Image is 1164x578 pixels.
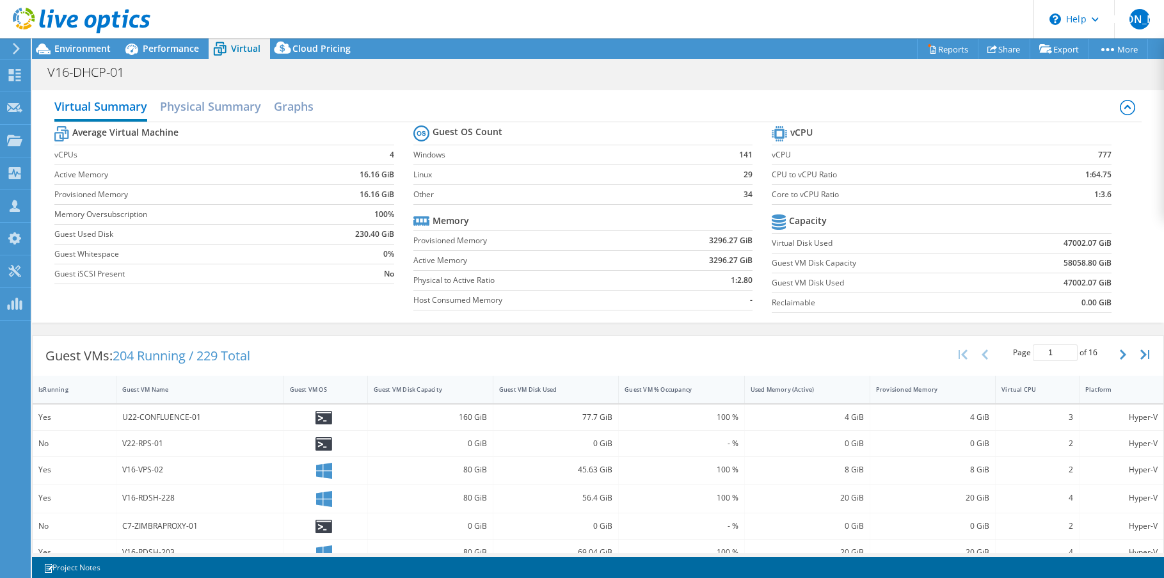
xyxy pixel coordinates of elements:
[160,93,261,119] h2: Physical Summary
[1030,39,1089,59] a: Export
[731,274,753,287] b: 1:2.80
[374,491,487,505] div: 80 GiB
[751,385,849,394] div: Used Memory (Active)
[374,208,394,221] b: 100%
[122,491,278,505] div: V16-RDSH-228
[751,545,864,559] div: 20 GiB
[772,168,1022,181] label: CPU to vCPU Ratio
[751,519,864,533] div: 0 GiB
[1001,385,1058,394] div: Virtual CPU
[54,268,312,280] label: Guest iSCSI Present
[876,385,974,394] div: Provisioned Memory
[1085,491,1158,505] div: Hyper-V
[772,296,994,309] label: Reclaimable
[751,437,864,451] div: 0 GiB
[54,149,312,161] label: vCPUs
[413,168,708,181] label: Linux
[374,545,487,559] div: 80 GiB
[789,214,827,227] b: Capacity
[413,254,646,267] label: Active Memory
[38,519,110,533] div: No
[1064,277,1112,289] b: 47002.07 GiB
[122,519,278,533] div: C7-ZIMBRAPROXY-01
[54,93,147,122] h2: Virtual Summary
[744,188,753,201] b: 34
[625,385,722,394] div: Guest VM % Occupancy
[374,519,487,533] div: 0 GiB
[38,491,110,505] div: Yes
[744,168,753,181] b: 29
[772,237,994,250] label: Virtual Disk Used
[54,168,312,181] label: Active Memory
[1001,463,1073,477] div: 2
[374,437,487,451] div: 0 GiB
[750,294,753,307] b: -
[876,463,989,477] div: 8 GiB
[374,463,487,477] div: 80 GiB
[876,545,989,559] div: 20 GiB
[499,385,597,394] div: Guest VM Disk Used
[355,228,394,241] b: 230.40 GiB
[122,437,278,451] div: V22-RPS-01
[917,39,978,59] a: Reports
[122,545,278,559] div: V16-RDSH-203
[1085,410,1158,424] div: Hyper-V
[374,385,472,394] div: Guest VM Disk Capacity
[1085,545,1158,559] div: Hyper-V
[413,294,646,307] label: Host Consumed Memory
[290,385,346,394] div: Guest VM OS
[122,410,278,424] div: U22-CONFLUENCE-01
[122,385,262,394] div: Guest VM Name
[113,347,250,364] span: 204 Running / 229 Total
[33,336,263,376] div: Guest VMs:
[38,437,110,451] div: No
[54,208,312,221] label: Memory Oversubscription
[413,188,708,201] label: Other
[1085,385,1142,394] div: Platform
[772,149,1022,161] label: vCPU
[72,126,179,139] b: Average Virtual Machine
[38,410,110,424] div: Yes
[413,149,708,161] label: Windows
[876,491,989,505] div: 20 GiB
[384,268,394,280] b: No
[1001,491,1073,505] div: 4
[292,42,351,54] span: Cloud Pricing
[1088,39,1148,59] a: More
[35,559,109,575] a: Project Notes
[772,277,994,289] label: Guest VM Disk Used
[1088,347,1097,358] span: 16
[1098,149,1112,161] b: 777
[390,149,394,161] b: 4
[1064,237,1112,250] b: 47002.07 GiB
[876,410,989,424] div: 4 GiB
[54,188,312,201] label: Provisioned Memory
[499,491,612,505] div: 56.4 GiB
[1085,463,1158,477] div: Hyper-V
[54,228,312,241] label: Guest Used Disk
[772,257,994,269] label: Guest VM Disk Capacity
[383,248,394,261] b: 0%
[1049,13,1061,25] svg: \n
[625,437,738,451] div: - %
[1085,437,1158,451] div: Hyper-V
[751,463,864,477] div: 8 GiB
[978,39,1030,59] a: Share
[274,93,314,119] h2: Graphs
[38,545,110,559] div: Yes
[709,234,753,247] b: 3296.27 GiB
[625,410,738,424] div: 100 %
[876,519,989,533] div: 0 GiB
[1129,9,1150,29] span: [PERSON_NAME]
[374,410,487,424] div: 160 GiB
[739,149,753,161] b: 141
[499,545,612,559] div: 69.04 GiB
[413,274,646,287] label: Physical to Active Ratio
[499,437,612,451] div: 0 GiB
[751,491,864,505] div: 20 GiB
[38,385,95,394] div: IsRunning
[1013,344,1097,361] span: Page of
[54,42,111,54] span: Environment
[625,519,738,533] div: - %
[625,463,738,477] div: 100 %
